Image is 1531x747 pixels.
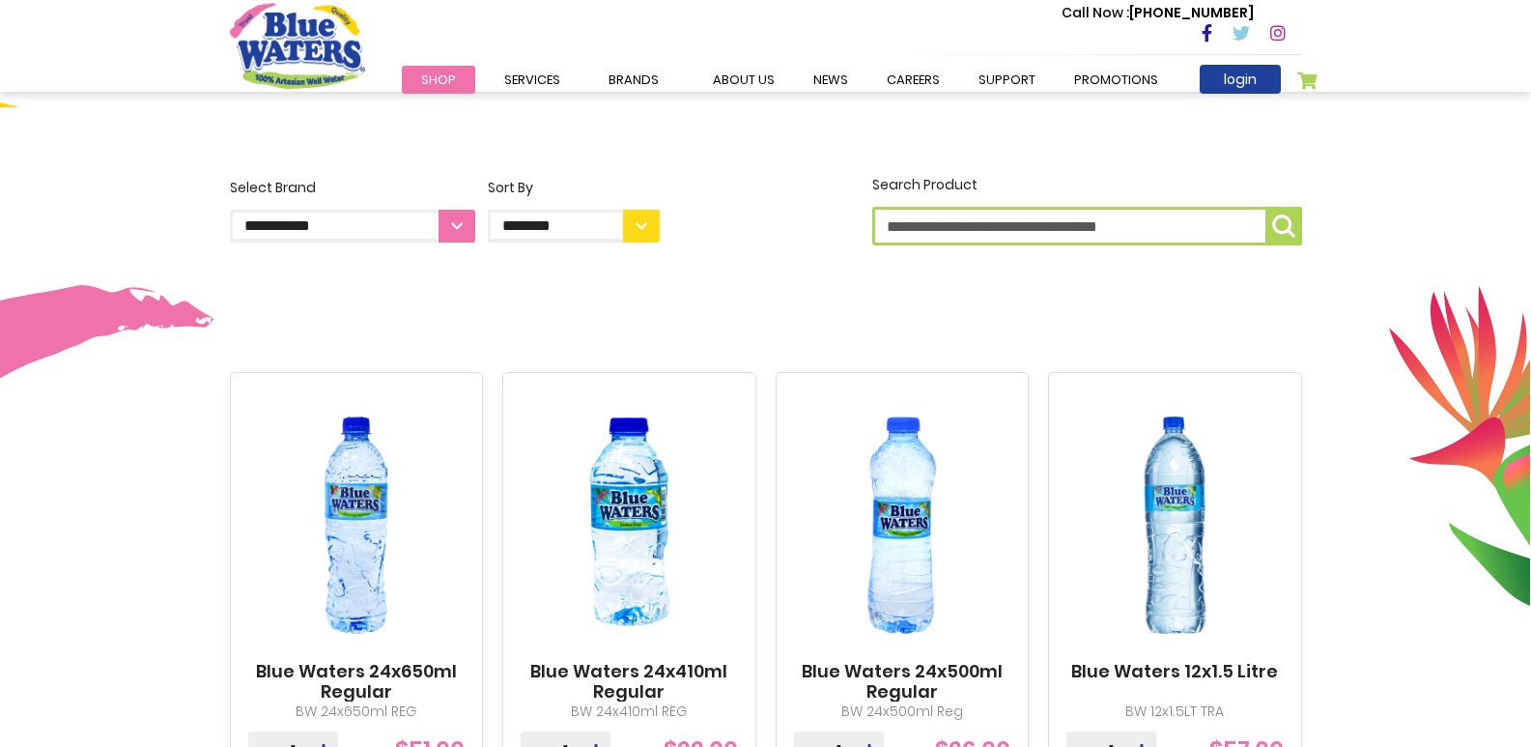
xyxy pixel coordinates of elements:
[488,210,660,243] select: Sort By
[488,178,660,198] div: Sort By
[504,71,560,89] span: Services
[609,71,659,89] span: Brands
[421,71,456,89] span: Shop
[1062,3,1254,23] p: [PHONE_NUMBER]
[230,178,475,243] label: Select Brand
[794,661,1011,703] a: Blue Waters 24x500ml Regular
[248,389,466,661] img: Blue Waters 24x650ml Regular
[1066,702,1284,722] p: BW 12x1.5LT TRA
[959,66,1055,94] a: support
[230,210,475,243] select: Select Brand
[1071,661,1278,682] a: Blue Waters 12x1.5 Litre
[1055,66,1177,94] a: Promotions
[248,661,466,703] a: Blue Waters 24x650ml Regular
[1265,207,1302,245] button: Search Product
[872,207,1302,245] input: Search Product
[521,389,738,661] img: Blue Waters 24x410ml Regular
[230,3,365,88] a: store logo
[1062,3,1129,22] span: Call Now :
[521,702,738,722] p: BW 24x410ml REG
[248,702,466,722] p: BW 24x650ml REG
[794,389,1011,661] img: Blue Waters 24x500ml Regular
[872,175,1302,245] label: Search Product
[694,66,794,94] a: about us
[867,66,959,94] a: careers
[794,702,1011,722] p: BW 24x500ml Reg
[794,66,867,94] a: News
[1066,389,1284,661] img: Blue Waters 12x1.5 Litre
[521,661,738,703] a: Blue Waters 24x410ml Regular
[1272,215,1295,238] img: search-icon.png
[1200,65,1281,94] a: login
